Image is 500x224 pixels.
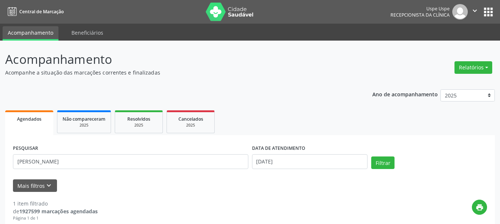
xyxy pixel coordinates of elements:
a: Central de Marcação [5,6,64,18]
span: Resolvidos [127,116,150,122]
p: Acompanhe a situação das marcações correntes e finalizadas [5,69,348,76]
div: Página 1 de 1 [13,215,98,221]
button:  [468,4,482,20]
button: apps [482,6,495,18]
strong: 1927599 marcações agendadas [19,208,98,215]
div: 2025 [63,123,105,128]
div: Uspe Uspe [390,6,450,12]
button: print [472,200,487,215]
i:  [471,7,479,15]
label: DATA DE ATENDIMENTO [252,143,305,154]
p: Ano de acompanhamento [372,89,438,99]
span: Recepcionista da clínica [390,12,450,18]
div: 2025 [120,123,157,128]
a: Beneficiários [66,26,108,39]
span: Agendados [17,116,41,122]
img: img [452,4,468,20]
button: Mais filtroskeyboard_arrow_down [13,179,57,192]
button: Relatórios [454,61,492,74]
span: Central de Marcação [19,8,64,15]
i: keyboard_arrow_down [45,182,53,190]
input: Selecione um intervalo [252,154,368,169]
button: Filtrar [371,156,395,169]
input: Nome, código do beneficiário ou CPF [13,154,248,169]
div: 1 item filtrado [13,200,98,207]
label: PESQUISAR [13,143,38,154]
div: de [13,207,98,215]
p: Acompanhamento [5,50,348,69]
span: Não compareceram [63,116,105,122]
div: 2025 [172,123,209,128]
span: Cancelados [178,116,203,122]
a: Acompanhamento [3,26,58,41]
i: print [476,203,484,211]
